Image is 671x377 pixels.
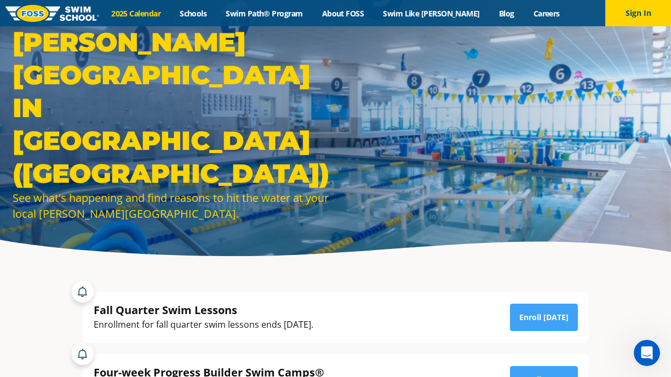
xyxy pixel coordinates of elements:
[216,8,312,19] a: Swim Path® Program
[510,304,578,331] a: Enroll [DATE]
[13,190,330,222] div: See what's happening and find reasons to hit the water at your local [PERSON_NAME][GEOGRAPHIC_DATA].
[13,26,330,190] h1: [PERSON_NAME][GEOGRAPHIC_DATA] in [GEOGRAPHIC_DATA] ([GEOGRAPHIC_DATA])
[374,8,490,19] a: Swim Like [PERSON_NAME]
[170,8,216,19] a: Schools
[102,8,170,19] a: 2025 Calendar
[94,317,313,332] div: Enrollment for fall quarter swim lessons ends [DATE].
[524,8,569,19] a: Careers
[94,303,313,317] div: Fall Quarter Swim Lessons
[5,5,99,22] img: FOSS Swim School Logo
[489,8,524,19] a: Blog
[312,8,374,19] a: About FOSS
[634,340,660,366] iframe: Intercom live chat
